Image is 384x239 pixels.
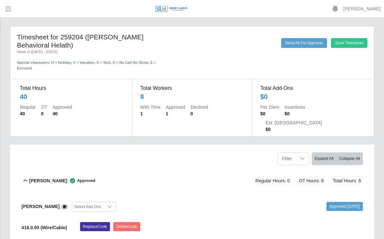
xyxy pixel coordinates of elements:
dd: $0 [284,110,305,117]
span: Total Hours: 8 [331,176,363,186]
span: Regular Hours: 0 [254,176,292,186]
button: ReplaceCode [80,222,110,231]
a: [PERSON_NAME] [343,6,381,12]
dd: 0 [41,110,47,117]
dd: 40 [52,110,72,117]
button: [PERSON_NAME] Approved Regular Hours: 0 OT Hours: 8 Total Hours: 8 [21,168,363,194]
b: [PERSON_NAME] [29,177,67,184]
dt: OT [41,104,47,110]
dt: Total Add-Ons [260,84,364,92]
div: Week of [DATE] - [DATE] [17,49,157,55]
dt: Est. [GEOGRAPHIC_DATA] [266,119,322,126]
button: Expand All [312,152,336,165]
dt: Total Workers [140,84,244,92]
dt: Incentives [284,104,305,110]
dd: 1 [166,110,185,117]
img: SLM Logo [155,6,188,13]
div: 40 [20,92,27,101]
dd: 40 [20,110,36,117]
dt: Per Diem [260,104,279,110]
h4: Timesheet for 259204 ([PERSON_NAME] Behavioral Helath) [17,33,157,49]
div: 8 [140,92,144,101]
dt: With Time [140,104,160,110]
a: View/Edit Notes [61,204,68,209]
div: Special characters: H = Holiday, V = Vacation, S = Sick, X = No Call No Show, E = Excused [17,55,157,71]
dt: Total Hours [20,84,124,92]
dd: 0 [190,110,208,117]
b: [PERSON_NAME] [21,204,60,209]
dd: $0 [260,110,279,117]
span: Filter [278,153,296,165]
dt: Approved [166,104,185,110]
dd: $0 [266,126,322,133]
button: Save Timesheet [331,38,367,48]
dt: Declined [190,104,208,110]
div: Select Add Ons [72,202,103,211]
button: Send All For Approval [281,38,327,48]
button: DeleteCode [113,222,140,231]
span: Approved [67,177,95,184]
a: Approved [DATE] [326,202,363,211]
div: bulk actions [312,152,363,165]
dd: 1 [140,110,160,117]
span: OT Hours: 8 [297,176,326,186]
div: $0 [260,92,267,101]
dt: Approved [52,104,72,110]
dt: Regular [20,104,36,110]
button: Collapse All [336,152,363,165]
b: 418.0.00 (Wire/Cable) [21,225,67,230]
